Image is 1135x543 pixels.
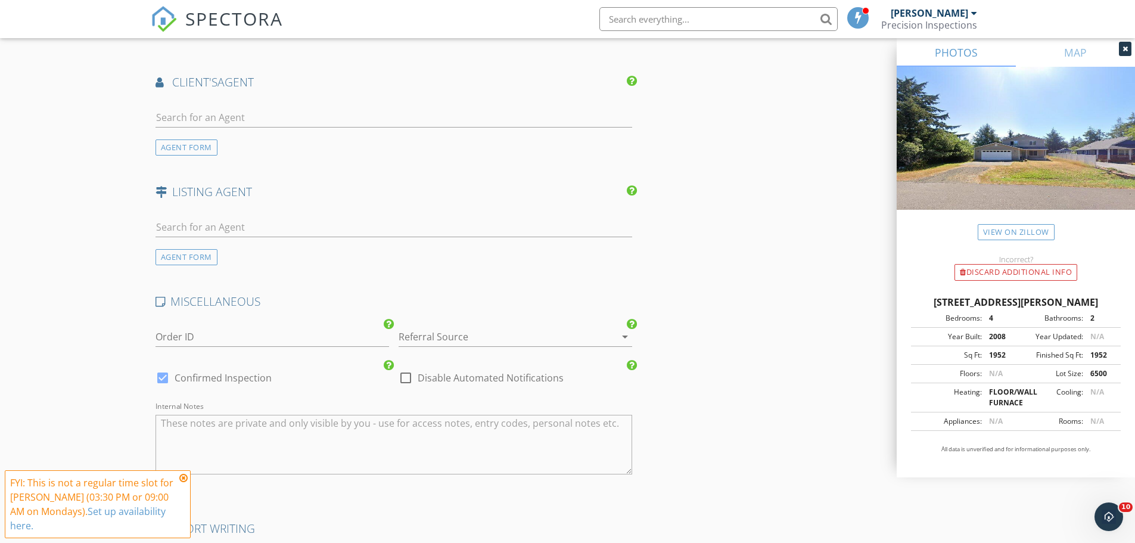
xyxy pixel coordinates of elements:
div: Year Updated: [1016,331,1083,342]
span: N/A [1090,387,1104,397]
a: View on Zillow [978,224,1055,240]
input: Search everything... [599,7,838,31]
input: Search for an Agent [156,218,633,237]
p: All data is unverified and for informational purposes only. [911,445,1121,454]
div: 6500 [1083,368,1117,379]
div: AGENT FORM [156,139,217,156]
div: [PERSON_NAME] [891,7,968,19]
div: 1952 [1083,350,1117,361]
div: Precision Inspections [881,19,977,31]
label: Disable Automated Notifications [418,372,564,384]
span: N/A [1090,331,1104,342]
img: streetview [897,67,1135,238]
div: FLOOR/WALL FURNACE [982,387,1016,408]
div: FYI: This is not a regular time slot for [PERSON_NAME] (03:30 PM or 09:00 AM on Mondays). [10,476,176,533]
div: Rooms: [1016,416,1083,427]
h4: LISTING AGENT [156,184,633,200]
a: PHOTOS [897,38,1016,67]
span: SPECTORA [185,6,283,31]
div: 4 [982,313,1016,324]
div: Incorrect? [897,255,1135,264]
a: MAP [1016,38,1135,67]
div: Discard Additional info [954,264,1077,281]
div: Bathrooms: [1016,313,1083,324]
div: Bedrooms: [915,313,982,324]
div: Lot Size: [1016,368,1083,379]
a: Set up availability here. [10,505,166,532]
img: The Best Home Inspection Software - Spectora [151,6,177,32]
div: Sq Ft: [915,350,982,361]
div: 1952 [982,350,1016,361]
div: Year Built: [915,331,982,342]
span: client's [172,74,217,90]
div: 2 [1083,313,1117,324]
div: Floors: [915,368,982,379]
i: arrow_drop_down [618,330,632,344]
span: N/A [1090,416,1104,426]
span: N/A [989,368,1003,378]
textarea: Internal Notes [156,415,633,474]
iframe: Intercom live chat [1094,502,1123,531]
h4: AGENT [156,75,633,90]
h4: MISCELLANEOUS [156,294,633,309]
div: [STREET_ADDRESS][PERSON_NAME] [911,295,1121,309]
div: Appliances: [915,416,982,427]
span: 10 [1119,502,1133,512]
div: Heating: [915,387,982,408]
a: SPECTORA [151,16,283,41]
div: 2008 [982,331,1016,342]
div: AGENT FORM [156,249,217,265]
label: Confirmed Inspection [175,372,272,384]
div: Cooling: [1016,387,1083,408]
h4: Report Writing [156,521,633,536]
input: Search for an Agent [156,108,633,128]
div: Finished Sq Ft: [1016,350,1083,361]
span: N/A [989,416,1003,426]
